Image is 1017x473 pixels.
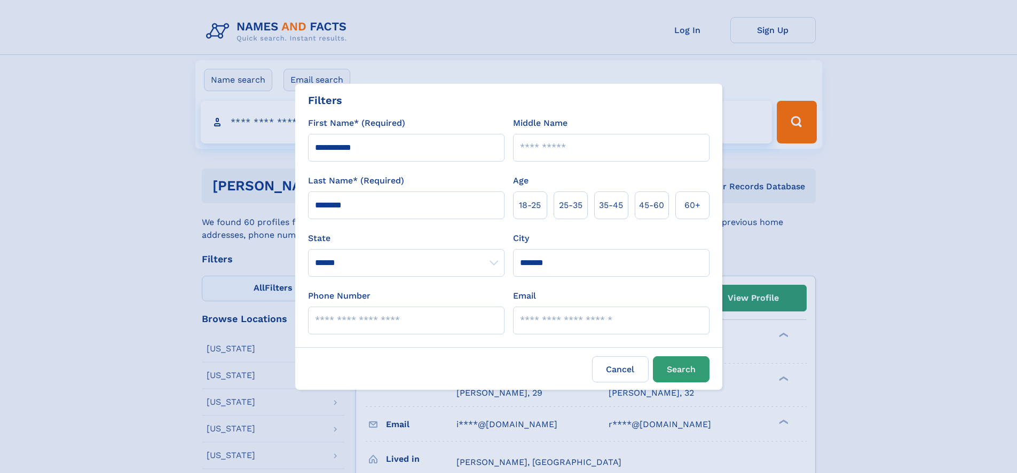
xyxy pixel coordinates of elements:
[653,356,709,382] button: Search
[513,117,567,130] label: Middle Name
[308,290,370,302] label: Phone Number
[559,199,582,212] span: 25‑35
[308,232,504,245] label: State
[639,199,664,212] span: 45‑60
[308,92,342,108] div: Filters
[513,290,536,302] label: Email
[308,117,405,130] label: First Name* (Required)
[308,174,404,187] label: Last Name* (Required)
[513,232,529,245] label: City
[513,174,529,187] label: Age
[519,199,541,212] span: 18‑25
[684,199,700,212] span: 60+
[592,356,649,382] label: Cancel
[599,199,623,212] span: 35‑45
